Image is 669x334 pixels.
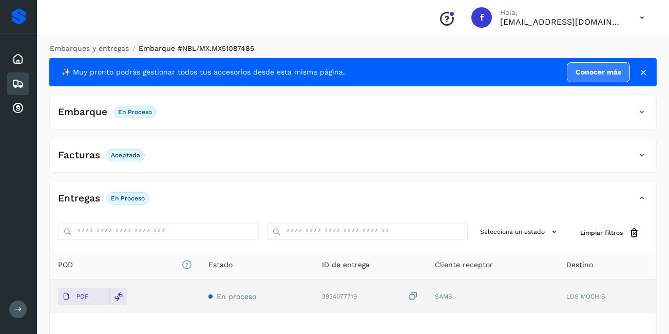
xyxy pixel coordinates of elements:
[322,259,370,270] span: ID de entrega
[322,291,419,302] div: 3934077719
[500,8,623,17] p: Hola,
[50,146,656,172] div: FacturasAceptada
[7,48,29,70] div: Inicio
[58,193,100,205] h4: Entregas
[7,72,29,95] div: Embarques
[476,224,564,240] button: Selecciona un estado
[58,106,107,118] h4: Embarque
[558,280,656,313] td: LOS MOCHIS
[49,43,657,54] nav: breadcrumb
[427,280,558,313] td: SAMS
[58,259,192,270] span: POD
[566,259,593,270] span: Destino
[62,67,345,78] span: ✨ Muy pronto podrás gestionar todos tus accesorios desde esta misma página.
[111,195,145,202] p: En proceso
[567,62,630,82] a: Conocer más
[500,17,623,27] p: facturacion@protransport.com.mx
[111,152,140,159] p: Aceptada
[217,292,256,301] span: En proceso
[109,288,127,305] div: Reemplazar POD
[118,108,152,116] p: En proceso
[572,224,648,243] button: Limpiar filtros
[50,190,656,215] div: EntregasEn proceso
[58,288,109,305] button: PDF
[435,259,493,270] span: Cliente receptor
[208,259,233,270] span: Estado
[50,44,129,52] a: Embarques y entregas
[139,44,254,52] span: Embarque #NBL/MX.MX51087485
[50,103,656,129] div: EmbarqueEn proceso
[58,150,100,161] h4: Facturas
[77,293,88,300] p: PDF
[580,228,623,237] span: Limpiar filtros
[7,97,29,120] div: Cuentas por cobrar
